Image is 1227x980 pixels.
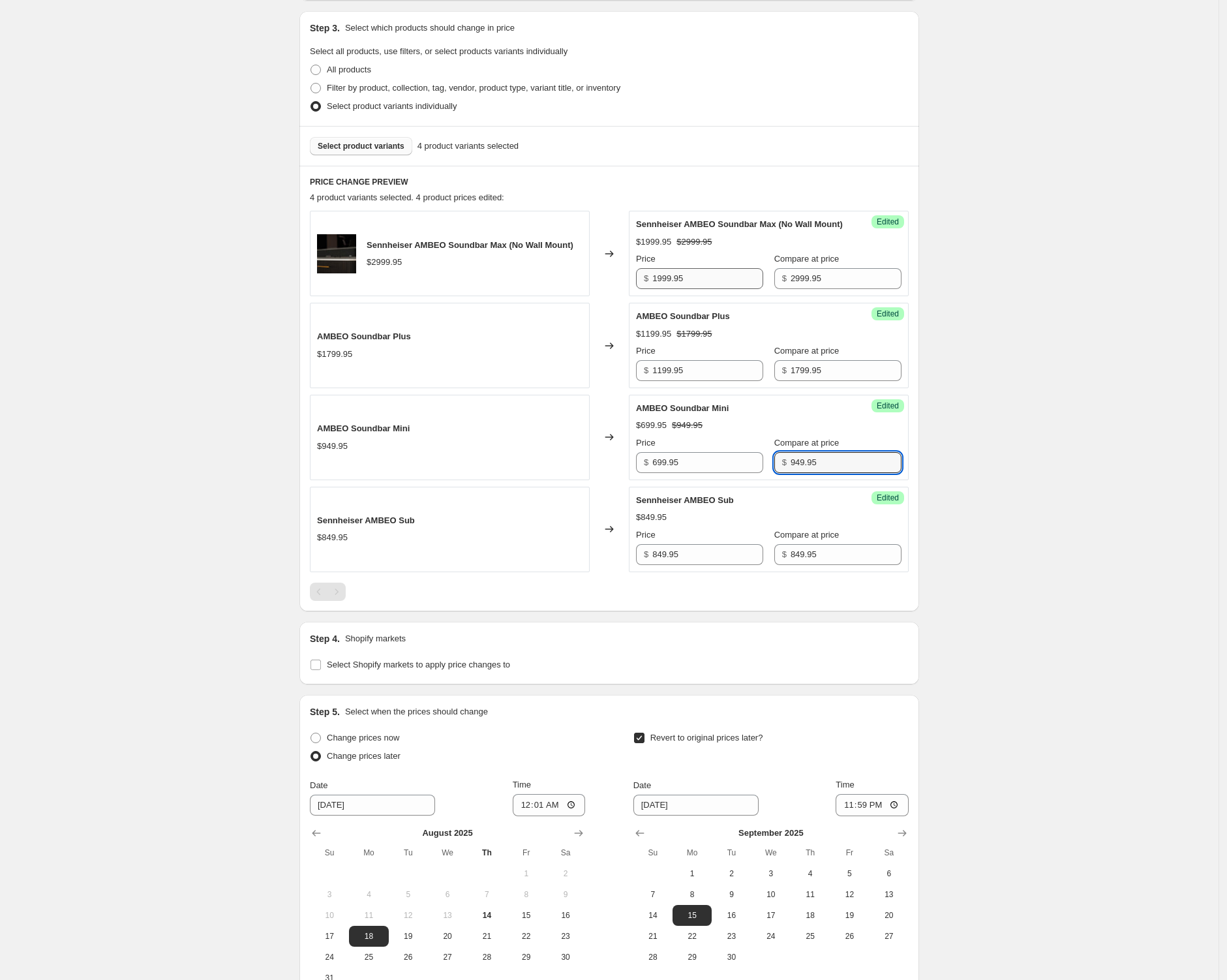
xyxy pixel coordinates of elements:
[757,910,785,921] span: 17
[796,889,825,900] span: 11
[877,217,899,227] span: Edited
[551,952,580,962] span: 30
[835,848,864,858] span: Fr
[389,905,428,926] button: Tuesday August 12 2025
[467,947,506,968] button: Thursday August 28 2025
[472,910,501,921] span: 14
[712,905,751,926] button: Tuesday September 16 2025
[870,905,909,926] button: Saturday September 20 2025
[310,926,349,947] button: Sunday August 17 2025
[751,842,791,863] th: Wednesday
[636,236,671,249] div: $1999.95
[796,910,825,921] span: 18
[782,365,787,375] span: $
[633,795,759,816] input: 8/14/2025
[633,884,673,905] button: Sunday September 7 2025
[367,240,573,250] span: Sennheiser AMBEO Soundbar Max (No Wall Mount)
[633,780,651,790] span: Date
[472,952,501,962] span: 28
[394,910,423,921] span: 12
[310,842,349,863] th: Sunday
[349,884,388,905] button: Monday August 4 2025
[717,910,746,921] span: 16
[893,824,911,842] button: Show next month, October 2025
[467,926,506,947] button: Thursday August 21 2025
[345,22,515,35] p: Select which products should change in price
[830,905,869,926] button: Friday September 19 2025
[636,511,667,524] div: $849.95
[644,549,648,559] span: $
[712,884,751,905] button: Tuesday September 9 2025
[546,863,585,884] button: Saturday August 2 2025
[345,705,488,718] p: Select when the prices should change
[636,328,671,341] div: $1199.95
[757,848,785,858] span: We
[633,842,673,863] th: Sunday
[835,868,864,879] span: 5
[673,926,712,947] button: Monday September 22 2025
[367,256,402,269] div: $2999.95
[636,219,843,229] span: Sennheiser AMBEO Soundbar Max (No Wall Mount)
[472,931,501,942] span: 21
[774,530,840,540] span: Compare at price
[310,583,346,601] nav: Pagination
[676,236,712,249] strike: $2999.95
[639,931,667,942] span: 21
[507,884,546,905] button: Friday August 8 2025
[507,905,546,926] button: Friday August 15 2025
[551,848,580,858] span: Sa
[639,952,667,962] span: 28
[317,531,348,544] div: $849.95
[307,824,326,842] button: Show previous month, July 2025
[317,515,415,525] span: Sennheiser AMBEO Sub
[428,926,467,947] button: Wednesday August 20 2025
[712,926,751,947] button: Tuesday September 23 2025
[835,931,864,942] span: 26
[317,348,352,361] div: $1799.95
[546,926,585,947] button: Saturday August 23 2025
[310,137,412,155] button: Select product variants
[507,863,546,884] button: Friday August 1 2025
[327,83,620,93] span: Filter by product, collection, tag, vendor, product type, variant title, or inventory
[870,842,909,863] th: Saturday
[310,905,349,926] button: Sunday August 10 2025
[782,457,787,467] span: $
[673,842,712,863] th: Monday
[757,868,785,879] span: 3
[310,780,327,790] span: Date
[782,273,787,283] span: $
[394,889,423,900] span: 5
[310,884,349,905] button: Sunday August 3 2025
[354,931,383,942] span: 18
[349,905,388,926] button: Monday August 11 2025
[678,868,706,879] span: 1
[830,863,869,884] button: Friday September 5 2025
[513,794,586,816] input: 12:00
[717,931,746,942] span: 23
[678,848,706,858] span: Mo
[717,952,746,962] span: 30
[875,868,903,879] span: 6
[389,884,428,905] button: Tuesday August 5 2025
[467,884,506,905] button: Thursday August 7 2025
[673,947,712,968] button: Monday September 29 2025
[546,884,585,905] button: Saturday August 9 2025
[317,234,356,273] img: 53617586400_085b4425df_k_80x.jpg
[636,419,667,432] div: $699.95
[433,889,462,900] span: 6
[317,440,348,453] div: $949.95
[354,952,383,962] span: 25
[673,884,712,905] button: Monday September 8 2025
[354,889,383,900] span: 4
[354,910,383,921] span: 11
[433,952,462,962] span: 27
[472,889,501,900] span: 7
[774,254,840,264] span: Compare at price
[633,947,673,968] button: Sunday September 28 2025
[315,931,344,942] span: 17
[327,660,510,669] span: Select Shopify markets to apply price changes to
[349,947,388,968] button: Monday August 25 2025
[433,910,462,921] span: 13
[796,868,825,879] span: 4
[650,733,763,743] span: Revert to original prices later?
